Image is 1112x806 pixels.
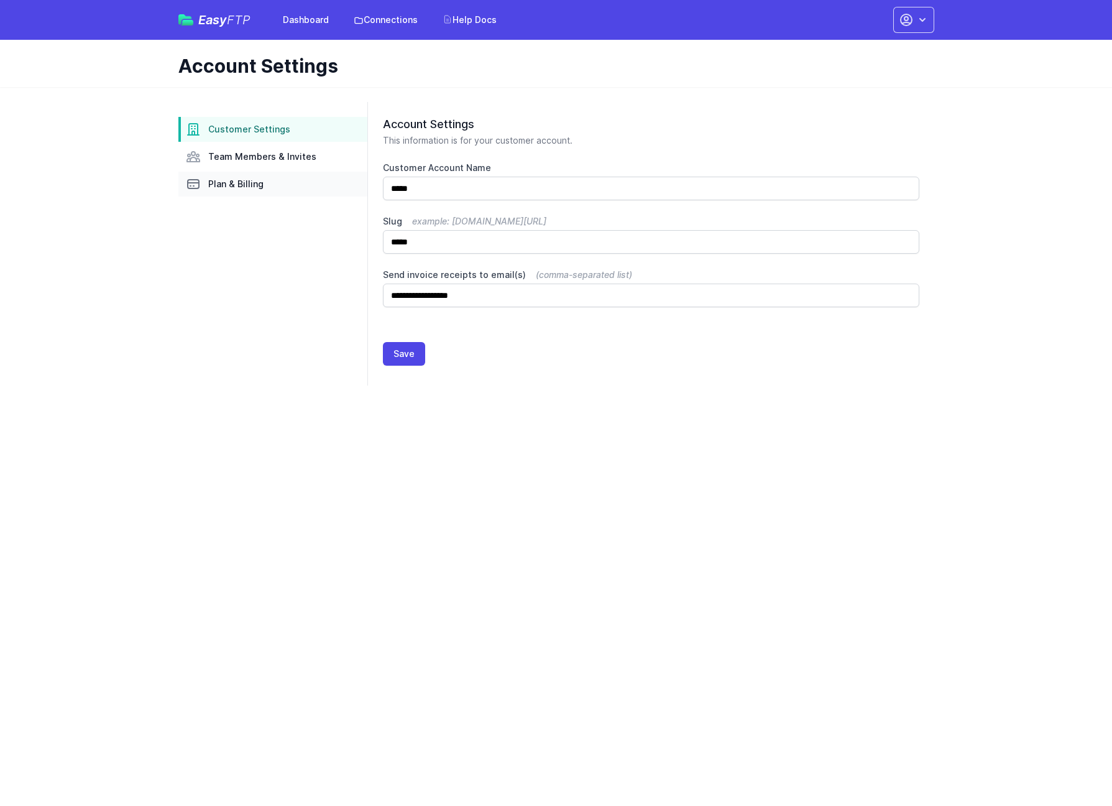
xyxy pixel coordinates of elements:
a: Customer Settings [178,117,367,142]
h1: Account Settings [178,55,924,77]
label: Customer Account Name [383,162,919,174]
a: Dashboard [275,9,336,31]
span: Customer Settings [208,123,290,136]
a: Team Members & Invites [178,144,367,169]
span: Team Members & Invites [208,151,316,163]
h2: Account Settings [383,117,919,132]
span: (comma-separated list) [536,269,632,280]
span: Plan & Billing [208,178,264,190]
label: Slug [383,215,919,228]
p: This information is for your customer account. [383,134,919,147]
button: Save [383,342,425,366]
a: EasyFTP [178,14,250,26]
img: easyftp_logo.png [178,14,193,25]
span: example: [DOMAIN_NAME][URL] [412,216,546,226]
a: Connections [346,9,425,31]
span: FTP [227,12,250,27]
label: Send invoice receipts to email(s) [383,269,919,281]
a: Plan & Billing [178,172,367,197]
span: Easy [198,14,250,26]
a: Help Docs [435,9,504,31]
